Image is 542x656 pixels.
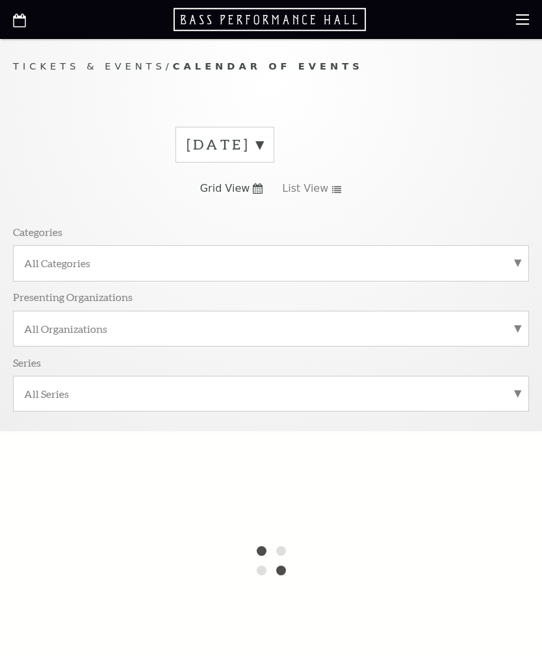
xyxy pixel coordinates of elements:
[13,59,529,75] p: /
[13,225,62,239] p: Categories
[13,60,166,72] span: Tickets & Events
[13,290,133,304] p: Presenting Organizations
[24,387,518,400] label: All Series
[173,60,363,72] span: Calendar of Events
[187,135,263,155] label: [DATE]
[200,181,250,196] span: Grid View
[24,256,518,270] label: All Categories
[24,322,518,335] label: All Organizations
[282,181,328,196] span: List View
[13,356,41,369] p: Series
